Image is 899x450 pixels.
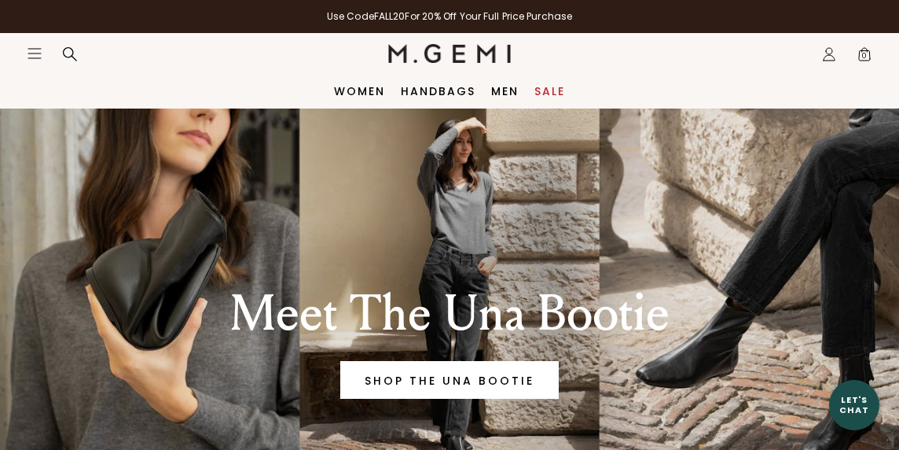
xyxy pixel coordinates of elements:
[829,395,879,415] div: Let's Chat
[334,85,385,98] a: Women
[158,286,741,342] div: Meet The Una Bootie
[491,85,519,98] a: Men
[374,9,405,23] strong: FALL20
[857,50,872,65] span: 0
[388,44,512,63] img: M.Gemi
[534,85,565,98] a: Sale
[340,361,559,399] a: Banner primary button
[401,85,475,98] a: Handbags
[27,46,42,61] button: Open site menu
